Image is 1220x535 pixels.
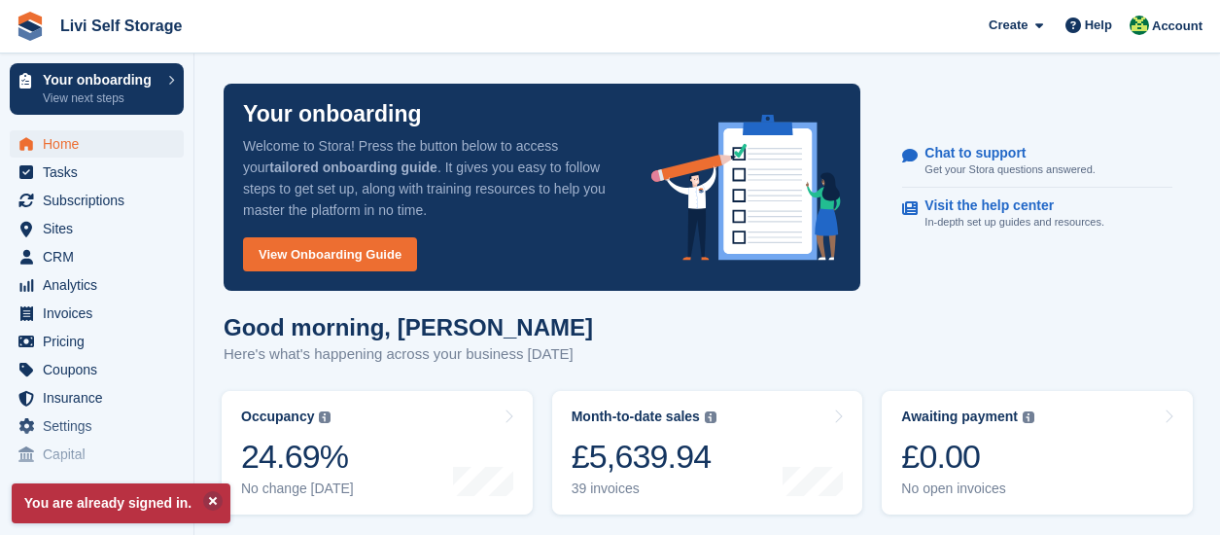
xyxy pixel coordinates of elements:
[901,481,1034,497] div: No open invoices
[989,16,1028,35] span: Create
[319,411,331,423] img: icon-info-grey-7440780725fd019a000dd9b08b2336e03edf1995a4989e88bcd33f0948082b44.svg
[43,243,159,270] span: CRM
[10,356,184,383] a: menu
[1130,16,1149,35] img: Alex Handyside
[902,188,1172,240] a: Visit the help center In-depth set up guides and resources.
[572,481,716,497] div: 39 invoices
[43,271,159,299] span: Analytics
[705,411,716,423] img: icon-info-grey-7440780725fd019a000dd9b08b2336e03edf1995a4989e88bcd33f0948082b44.svg
[924,145,1079,161] p: Chat to support
[10,159,184,186] a: menu
[43,412,159,440] span: Settings
[241,409,314,425] div: Occupancy
[12,483,230,523] p: You are already signed in.
[552,391,863,515] a: Month-to-date sales £5,639.94 39 invoices
[43,187,159,214] span: Subscriptions
[43,73,158,87] p: Your onboarding
[572,409,700,425] div: Month-to-date sales
[10,63,184,115] a: Your onboarding View next steps
[222,391,533,515] a: Occupancy 24.69% No change [DATE]
[901,437,1034,477] div: £0.00
[10,271,184,299] a: menu
[572,437,716,477] div: £5,639.94
[924,197,1089,214] p: Visit the help center
[224,314,593,340] h1: Good morning, [PERSON_NAME]
[10,187,184,214] a: menu
[10,130,184,158] a: menu
[902,135,1172,189] a: Chat to support Get your Stora questions answered.
[224,343,593,366] p: Here's what's happening across your business [DATE]
[10,328,184,355] a: menu
[43,130,159,158] span: Home
[241,437,354,477] div: 24.69%
[1085,16,1112,35] span: Help
[16,12,45,41] img: stora-icon-8386f47178a22dfd0bd8f6a31ec36ba5ce8667c1dd55bd0f319d3a0aa187defe.svg
[901,409,1018,425] div: Awaiting payment
[10,243,184,270] a: menu
[43,300,159,327] span: Invoices
[10,384,184,411] a: menu
[269,160,437,175] strong: tailored onboarding guide
[10,300,184,327] a: menu
[43,89,158,107] p: View next steps
[10,215,184,242] a: menu
[924,214,1104,231] p: In-depth set up guides and resources.
[43,215,159,242] span: Sites
[10,412,184,440] a: menu
[1023,411,1034,423] img: icon-info-grey-7440780725fd019a000dd9b08b2336e03edf1995a4989e88bcd33f0948082b44.svg
[924,161,1095,178] p: Get your Stora questions answered.
[43,159,159,186] span: Tasks
[43,441,159,468] span: Capital
[882,391,1193,515] a: Awaiting payment £0.00 No open invoices
[651,115,842,261] img: onboarding-info-6c161a55d2c0e0a8cae90662b2fe09162a5109e8cc188191df67fb4f79e88e88.svg
[243,237,417,271] a: View Onboarding Guide
[52,10,190,42] a: Livi Self Storage
[243,135,620,221] p: Welcome to Stora! Press the button below to access your . It gives you easy to follow steps to ge...
[10,441,184,468] a: menu
[43,384,159,411] span: Insurance
[1152,17,1203,36] span: Account
[43,356,159,383] span: Coupons
[43,328,159,355] span: Pricing
[243,103,422,125] p: Your onboarding
[241,481,354,497] div: No change [DATE]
